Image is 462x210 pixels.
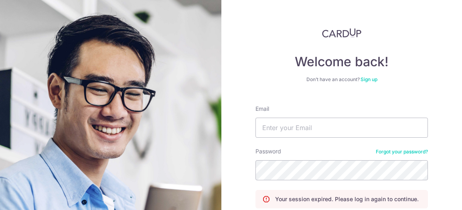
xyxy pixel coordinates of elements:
h4: Welcome back! [255,54,428,70]
label: Email [255,105,269,113]
p: Your session expired. Please log in again to continue. [275,195,419,203]
label: Password [255,147,281,155]
input: Enter your Email [255,118,428,138]
div: Don’t have an account? [255,76,428,83]
a: Forgot your password? [376,149,428,155]
img: CardUp Logo [322,28,361,38]
a: Sign up [361,76,377,82]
